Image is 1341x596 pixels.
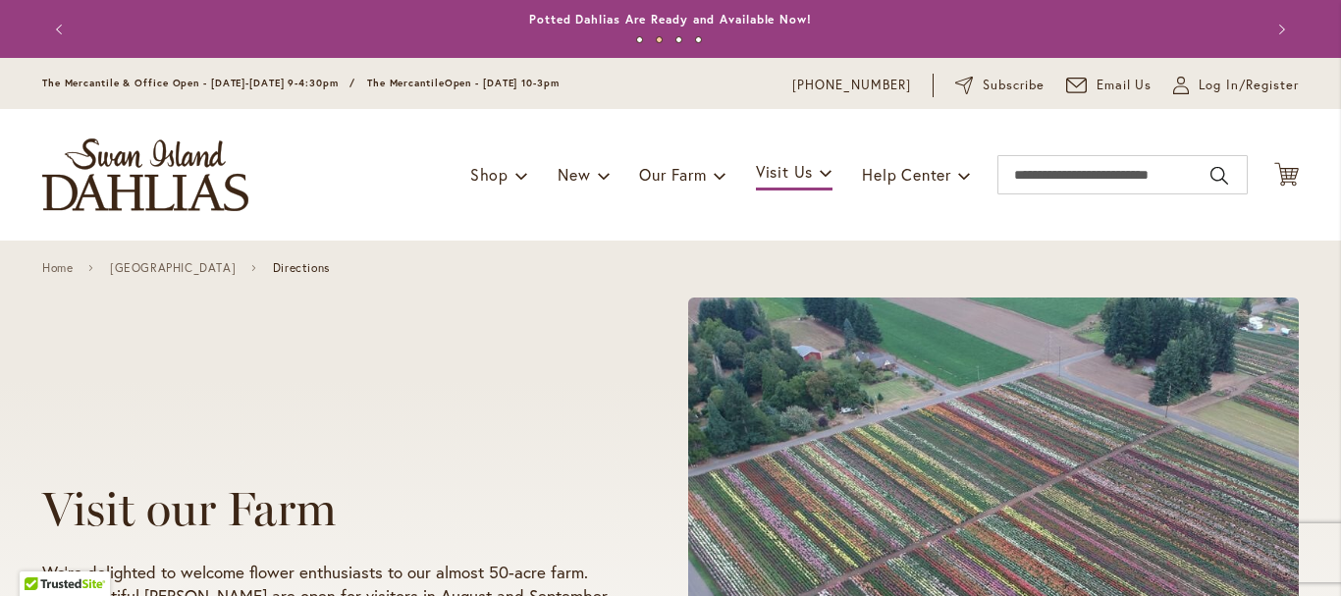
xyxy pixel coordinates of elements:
span: Visit Us [756,161,813,182]
a: store logo [42,138,248,211]
button: 1 of 4 [636,36,643,43]
span: New [558,164,590,185]
a: Home [42,261,73,275]
span: Help Center [862,164,951,185]
button: Previous [42,10,81,49]
span: The Mercantile & Office Open - [DATE]-[DATE] 9-4:30pm / The Mercantile [42,77,445,89]
span: Log In/Register [1199,76,1299,95]
a: Potted Dahlias Are Ready and Available Now! [529,12,812,27]
button: Next [1260,10,1299,49]
a: Log In/Register [1173,76,1299,95]
span: Shop [470,164,509,185]
span: Subscribe [983,76,1045,95]
h1: Visit our Farm [42,482,614,536]
span: Email Us [1097,76,1153,95]
a: [GEOGRAPHIC_DATA] [110,261,236,275]
button: 3 of 4 [675,36,682,43]
a: Subscribe [955,76,1045,95]
span: Open - [DATE] 10-3pm [445,77,560,89]
button: 2 of 4 [656,36,663,43]
button: 4 of 4 [695,36,702,43]
span: Directions [273,261,330,275]
a: [PHONE_NUMBER] [792,76,911,95]
a: Email Us [1066,76,1153,95]
span: Our Farm [639,164,706,185]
